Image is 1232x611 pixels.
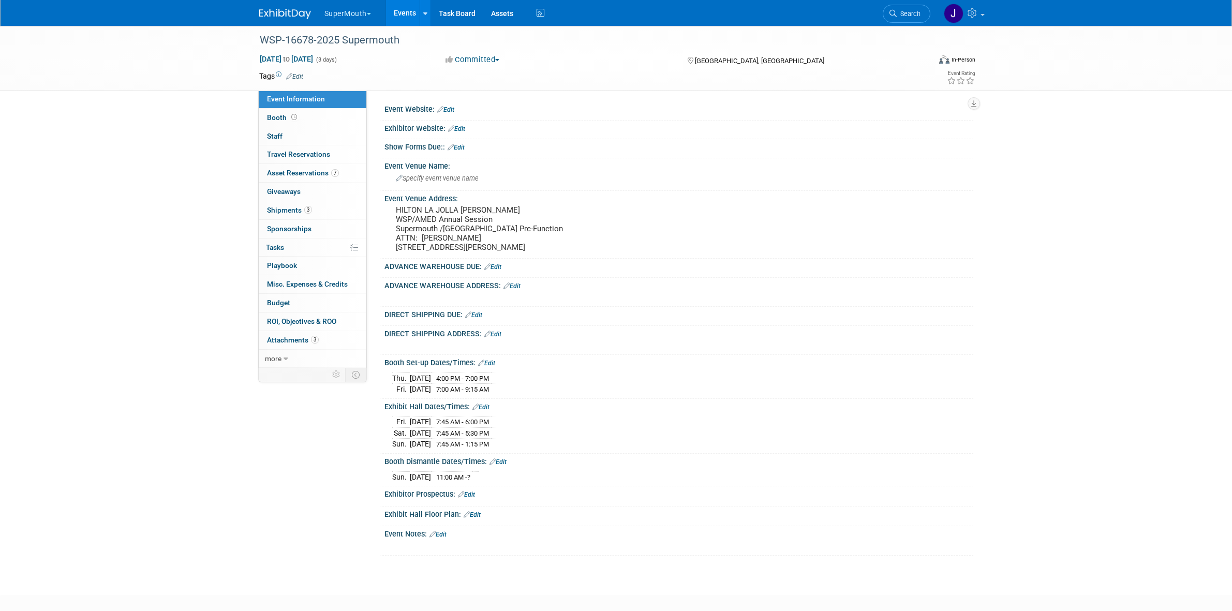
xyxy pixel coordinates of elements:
span: 7 [331,169,339,177]
td: [DATE] [410,416,431,428]
img: Format-Inperson.png [939,55,949,64]
td: [DATE] [410,439,431,450]
a: Edit [472,404,489,411]
div: ADVANCE WAREHOUSE ADDRESS: [384,278,973,291]
a: more [259,350,366,368]
span: Staff [267,132,283,140]
span: ROI, Objectives & ROO [267,317,336,325]
td: Toggle Event Tabs [345,368,366,381]
a: Playbook [259,257,366,275]
span: (3 days) [315,56,337,63]
span: Travel Reservations [267,150,330,158]
span: Misc. Expenses & Credits [267,280,348,288]
a: Misc. Expenses & Credits [259,275,366,293]
div: DIRECT SHIPPING ADDRESS: [384,326,973,339]
div: Exhibitor Website: [384,121,973,134]
span: 7:45 AM - 1:15 PM [436,440,489,448]
span: 3 [304,206,312,214]
a: Event Information [259,90,366,108]
td: Thu. [392,372,410,384]
span: Playbook [267,261,297,270]
span: Search [897,10,921,18]
span: Event Information [267,95,325,103]
a: Edit [489,458,507,466]
a: Edit [478,360,495,367]
img: Justin Newborn [944,4,963,23]
td: Fri. [392,416,410,428]
div: Event Format [869,54,976,69]
span: more [265,354,281,363]
a: Edit [437,106,454,113]
a: Edit [448,144,465,151]
span: 4:00 PM - 7:00 PM [436,375,489,382]
a: Giveaways [259,183,366,201]
td: Personalize Event Tab Strip [328,368,346,381]
a: Staff [259,127,366,145]
span: Tasks [266,243,284,251]
pre: HILTON LA JOLLA [PERSON_NAME] WSP/AMED Annual Session Supermouth /[GEOGRAPHIC_DATA] Pre-Function ... [396,205,618,252]
td: Sun. [392,471,410,482]
span: ? [467,473,470,481]
button: Committed [442,54,503,65]
a: Asset Reservations7 [259,164,366,182]
span: to [281,55,291,63]
span: 7:45 AM - 6:00 PM [436,418,489,426]
td: [DATE] [410,372,431,384]
a: Edit [429,531,447,538]
div: Show Forms Due:: [384,139,973,153]
td: [DATE] [410,427,431,439]
div: Booth Dismantle Dates/Times: [384,454,973,467]
span: 3 [311,336,319,344]
div: Exhibitor Prospectus: [384,486,973,500]
a: Edit [484,331,501,338]
div: DIRECT SHIPPING DUE: [384,307,973,320]
span: 11:00 AM - [436,473,470,481]
div: Exhibit Hall Floor Plan: [384,506,973,520]
div: In-Person [951,56,975,64]
div: Booth Set-up Dates/Times: [384,355,973,368]
a: Edit [503,282,521,290]
a: Edit [484,263,501,271]
a: Booth [259,109,366,127]
span: Shipments [267,206,312,214]
td: [DATE] [410,471,431,482]
div: WSP-16678-2025 Supermouth [256,31,915,50]
a: Shipments3 [259,201,366,219]
span: 7:00 AM - 9:15 AM [436,385,489,393]
div: Event Notes: [384,526,973,540]
span: Budget [267,299,290,307]
span: [DATE] [DATE] [259,54,314,64]
a: Edit [464,511,481,518]
a: Search [883,5,930,23]
td: Sun. [392,439,410,450]
a: Tasks [259,239,366,257]
td: Sat. [392,427,410,439]
span: Giveaways [267,187,301,196]
span: Sponsorships [267,225,311,233]
div: Exhibit Hall Dates/Times: [384,399,973,412]
div: Event Venue Address: [384,191,973,204]
img: ExhibitDay [259,9,311,19]
a: Travel Reservations [259,145,366,163]
span: Attachments [267,336,319,344]
a: Sponsorships [259,220,366,238]
td: Fri. [392,384,410,395]
a: Edit [286,73,303,80]
div: ADVANCE WAREHOUSE DUE: [384,259,973,272]
span: Booth [267,113,299,122]
td: Tags [259,71,303,81]
a: Edit [458,491,475,498]
a: Budget [259,294,366,312]
span: 7:45 AM - 5:30 PM [436,429,489,437]
span: Booth not reserved yet [289,113,299,121]
td: [DATE] [410,384,431,395]
a: Edit [465,311,482,319]
div: Event Website: [384,101,973,115]
div: Event Venue Name: [384,158,973,171]
a: ROI, Objectives & ROO [259,312,366,331]
span: [GEOGRAPHIC_DATA], [GEOGRAPHIC_DATA] [695,57,824,65]
div: Event Rating [947,71,975,76]
a: Attachments3 [259,331,366,349]
span: Specify event venue name [396,174,479,182]
span: Asset Reservations [267,169,339,177]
